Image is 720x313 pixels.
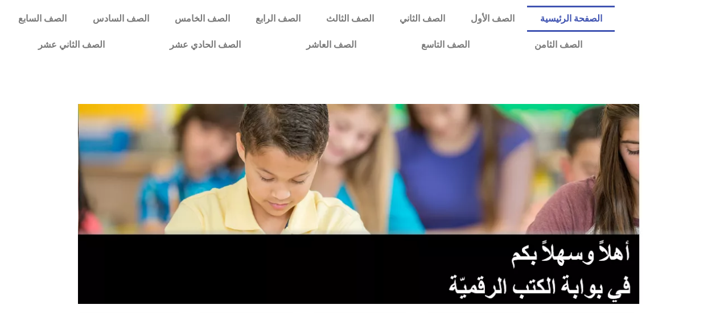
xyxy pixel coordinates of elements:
a: الصفحة الرئيسية [527,6,615,32]
a: الصف العاشر [274,32,389,58]
a: الصف السادس [80,6,162,32]
a: الصف الثاني [386,6,458,32]
a: الصف الثاني عشر [6,32,137,58]
a: الصف الرابع [242,6,313,32]
a: الصف التاسع [389,32,502,58]
a: الصف الثامن [502,32,615,58]
a: الصف الحادي عشر [137,32,273,58]
a: الصف السابع [6,6,80,32]
a: الصف الثالث [313,6,386,32]
a: الصف الأول [458,6,527,32]
a: الصف الخامس [162,6,242,32]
